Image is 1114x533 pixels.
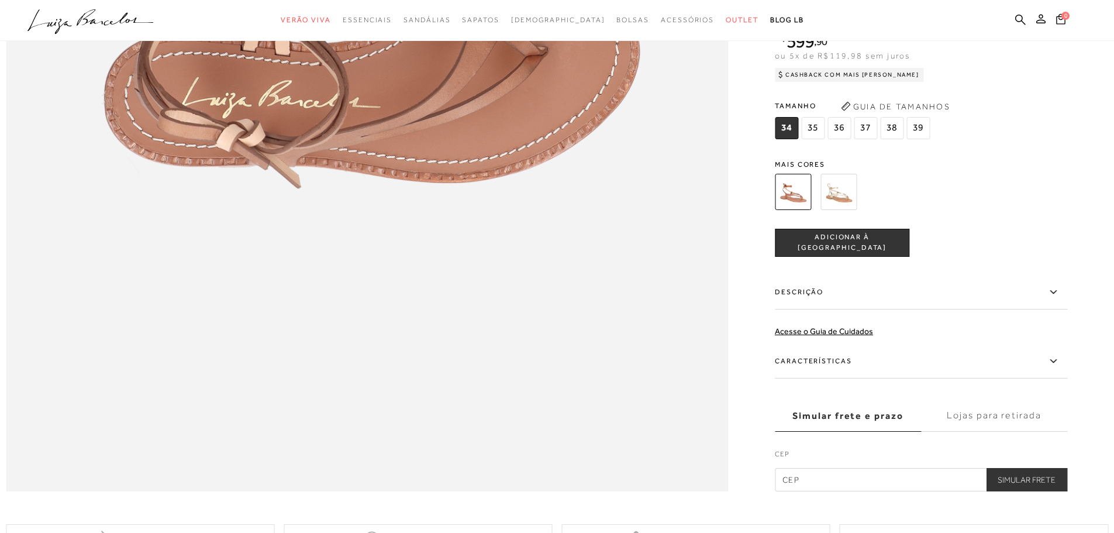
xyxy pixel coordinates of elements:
[281,16,331,24] span: Verão Viva
[343,9,392,31] a: categoryNavScreenReaderText
[906,117,930,139] span: 39
[775,400,921,432] label: Simular frete e prazo
[616,9,649,31] a: categoryNavScreenReaderText
[343,16,392,24] span: Essenciais
[462,16,499,24] span: Sapatos
[880,117,903,139] span: 38
[511,16,605,24] span: [DEMOGRAPHIC_DATA]
[616,16,649,24] span: Bolsas
[770,16,804,24] span: BLOG LB
[770,9,804,31] a: BLOG LB
[986,468,1067,491] button: Simular Frete
[854,117,877,139] span: 37
[403,9,450,31] a: categoryNavScreenReaderText
[801,117,825,139] span: 35
[775,468,1067,491] input: CEP
[281,9,331,31] a: categoryNavScreenReaderText
[775,276,1067,310] label: Descrição
[726,16,758,24] span: Outlet
[775,449,1067,465] label: CEP
[775,174,811,210] img: RASTEIRA DE DEDO EM COURO CARAMELO COM AMARRAÇÃO
[775,51,910,60] span: ou 5x de R$119,98 sem juros
[775,97,933,115] span: Tamanho
[816,35,827,47] span: 90
[814,36,827,47] i: ,
[787,30,814,51] span: 599
[775,229,909,257] button: ADICIONAR À [GEOGRAPHIC_DATA]
[775,161,1067,168] span: Mais cores
[661,9,714,31] a: categoryNavScreenReaderText
[511,9,605,31] a: noSubCategoriesText
[775,32,787,43] i: R$
[921,400,1067,432] label: Lojas para retirada
[775,326,873,336] a: Acesse o Guia de Cuidados
[775,117,798,139] span: 34
[403,16,450,24] span: Sandálias
[661,16,714,24] span: Acessórios
[775,68,924,82] div: Cashback com Mais [PERSON_NAME]
[726,9,758,31] a: categoryNavScreenReaderText
[462,9,499,31] a: categoryNavScreenReaderText
[1061,12,1070,20] span: 0
[837,97,954,116] button: Guia de Tamanhos
[827,117,851,139] span: 36
[820,174,857,210] img: RASTEIRA DE DEDO METALIZADA DOURADA COM AMARRAÇÃO
[1053,13,1069,29] button: 0
[775,233,909,253] span: ADICIONAR À [GEOGRAPHIC_DATA]
[775,345,1067,379] label: Características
